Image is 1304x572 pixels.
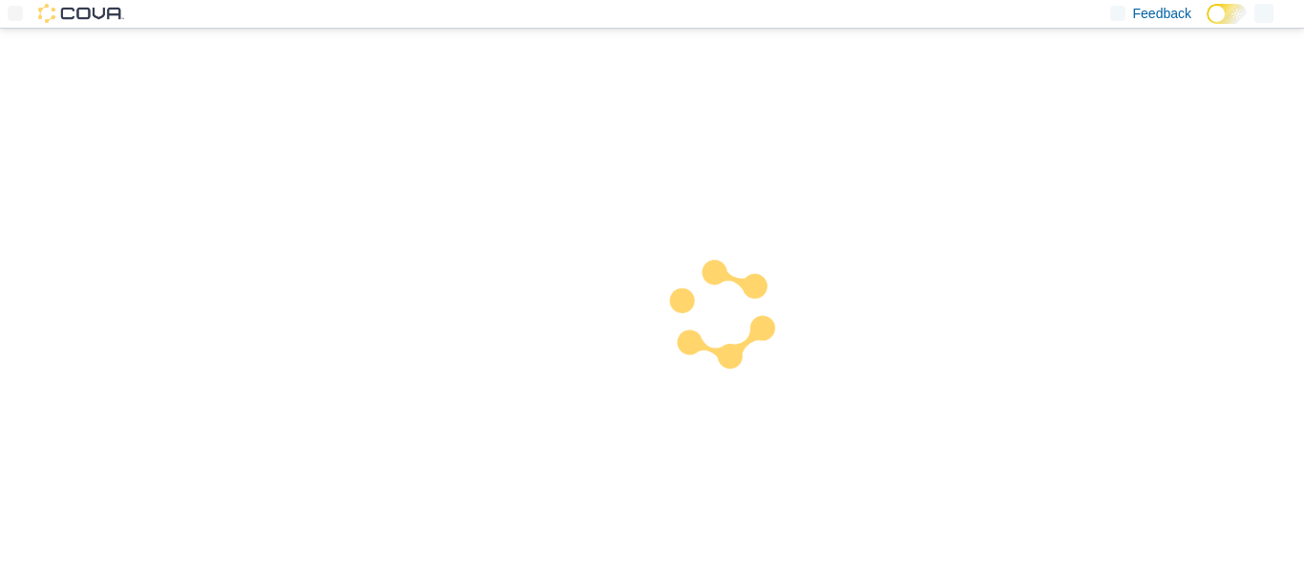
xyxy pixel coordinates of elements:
img: Cova [38,4,124,23]
span: Dark Mode [1207,24,1208,25]
input: Dark Mode [1207,4,1247,24]
img: cova-loader [652,246,795,390]
span: Feedback [1133,4,1191,23]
